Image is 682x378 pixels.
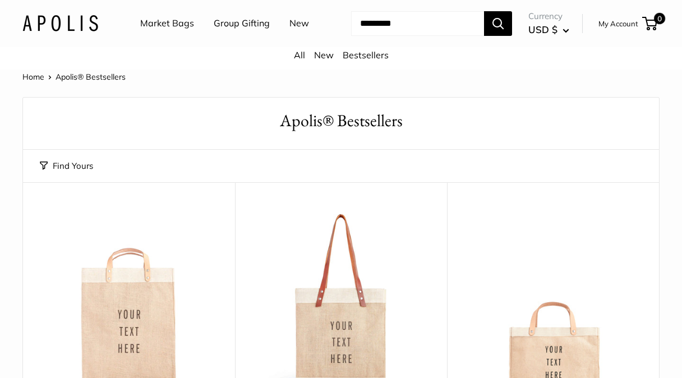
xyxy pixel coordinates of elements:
[528,8,569,24] span: Currency
[40,109,642,133] h1: Apolis® Bestsellers
[289,15,309,32] a: New
[643,17,657,30] a: 0
[22,15,98,31] img: Apolis
[343,49,389,61] a: Bestsellers
[351,11,484,36] input: Search...
[294,49,305,61] a: All
[598,17,638,30] a: My Account
[528,21,569,39] button: USD $
[654,13,665,24] span: 0
[56,72,126,82] span: Apolis® Bestsellers
[528,24,557,35] span: USD $
[214,15,270,32] a: Group Gifting
[22,70,126,84] nav: Breadcrumb
[484,11,512,36] button: Search
[22,72,44,82] a: Home
[40,158,93,174] button: Find Yours
[314,49,334,61] a: New
[140,15,194,32] a: Market Bags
